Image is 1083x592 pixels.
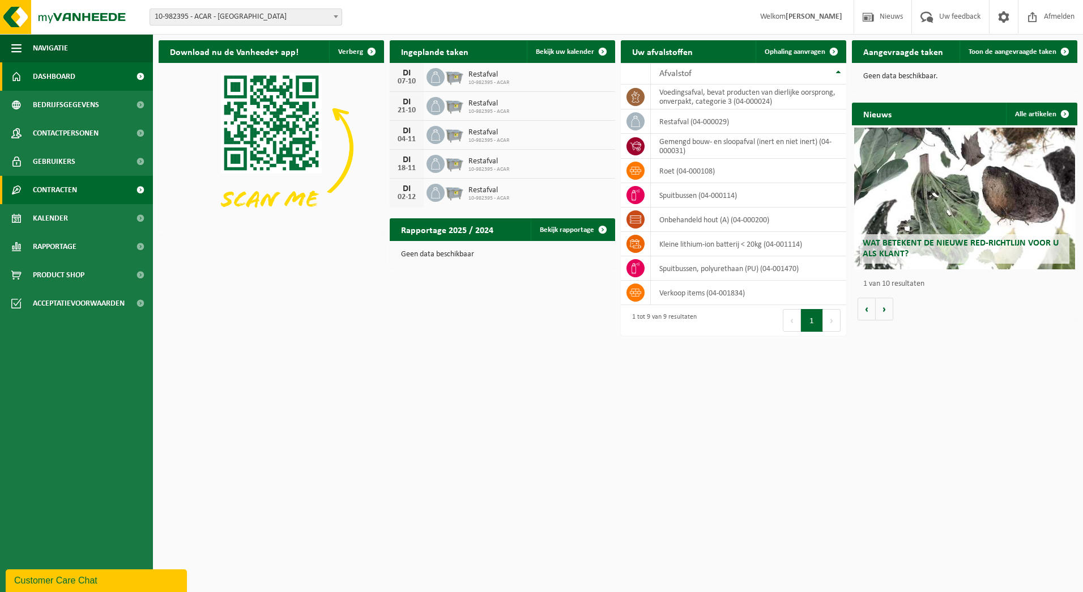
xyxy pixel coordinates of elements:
[33,62,75,91] span: Dashboard
[468,79,509,86] span: 10-982395 - ACAR
[659,69,692,78] span: Afvalstof
[854,128,1075,269] a: Wat betekent de nieuwe RED-richtlijn voor u als klant?
[468,99,509,108] span: Restafval
[6,567,189,592] iframe: chat widget
[445,153,464,172] img: WB-2500-GAL-GY-01
[395,126,418,136] div: DI
[338,48,363,56] span: Verberg
[445,66,464,86] img: WB-2500-GAL-GY-01
[395,155,418,164] div: DI
[863,73,1066,81] p: Geen data beschikbaar.
[33,91,99,119] span: Bedrijfsgegevens
[33,232,76,261] span: Rapportage
[401,251,604,259] p: Geen data beschikbaar
[390,40,480,62] h2: Ingeplande taken
[651,232,846,256] td: kleine lithium-ion batterij < 20kg (04-001114)
[852,103,903,125] h2: Nieuws
[651,183,846,208] td: spuitbussen (04-000114)
[395,164,418,172] div: 18-11
[395,78,418,86] div: 07-10
[468,186,509,195] span: Restafval
[329,40,383,63] button: Verberg
[150,9,342,25] span: 10-982395 - ACAR - SINT-NIKLAAS
[395,69,418,78] div: DI
[159,40,310,62] h2: Download nu de Vanheede+ app!
[445,124,464,143] img: WB-2500-GAL-GY-01
[969,48,1056,56] span: Toon de aangevraagde taken
[468,166,509,173] span: 10-982395 - ACAR
[621,40,704,62] h2: Uw afvalstoffen
[863,280,1072,288] p: 1 van 10 resultaten
[395,98,418,107] div: DI
[651,208,846,232] td: onbehandeld hout (A) (04-000200)
[390,218,505,240] h2: Rapportage 2025 / 2024
[531,218,614,241] a: Bekijk rapportage
[786,12,842,21] strong: [PERSON_NAME]
[527,40,614,63] a: Bekijk uw kalender
[536,48,594,56] span: Bekijk uw kalender
[468,70,509,79] span: Restafval
[756,40,845,63] a: Ophaling aanvragen
[33,176,77,204] span: Contracten
[395,184,418,193] div: DI
[395,107,418,115] div: 21-10
[468,128,509,137] span: Restafval
[468,108,509,115] span: 10-982395 - ACAR
[445,182,464,201] img: WB-2500-GAL-GY-01
[651,256,846,281] td: spuitbussen, polyurethaan (PU) (04-001470)
[33,261,84,289] span: Product Shop
[876,298,893,320] button: Volgende
[858,298,876,320] button: Vorige
[651,281,846,305] td: verkoop items (04-001834)
[1006,103,1076,125] a: Alle artikelen
[651,84,846,109] td: voedingsafval, bevat producten van dierlijke oorsprong, onverpakt, categorie 3 (04-000024)
[395,193,418,201] div: 02-12
[651,134,846,159] td: gemengd bouw- en sloopafval (inert en niet inert) (04-000031)
[395,136,418,143] div: 04-11
[468,157,509,166] span: Restafval
[863,239,1059,259] span: Wat betekent de nieuwe RED-richtlijn voor u als klant?
[783,309,801,332] button: Previous
[468,195,509,202] span: 10-982395 - ACAR
[33,204,68,232] span: Kalender
[801,309,823,332] button: 1
[651,159,846,183] td: roet (04-000108)
[159,63,384,232] img: Download de VHEPlus App
[33,34,68,62] span: Navigatie
[626,308,697,333] div: 1 tot 9 van 9 resultaten
[150,9,342,26] span: 10-982395 - ACAR - SINT-NIKLAAS
[468,137,509,144] span: 10-982395 - ACAR
[33,147,75,176] span: Gebruikers
[33,119,99,147] span: Contactpersonen
[651,109,846,134] td: restafval (04-000029)
[852,40,954,62] h2: Aangevraagde taken
[445,95,464,115] img: WB-2500-GAL-GY-01
[33,289,125,318] span: Acceptatievoorwaarden
[823,309,841,332] button: Next
[960,40,1076,63] a: Toon de aangevraagde taken
[765,48,825,56] span: Ophaling aanvragen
